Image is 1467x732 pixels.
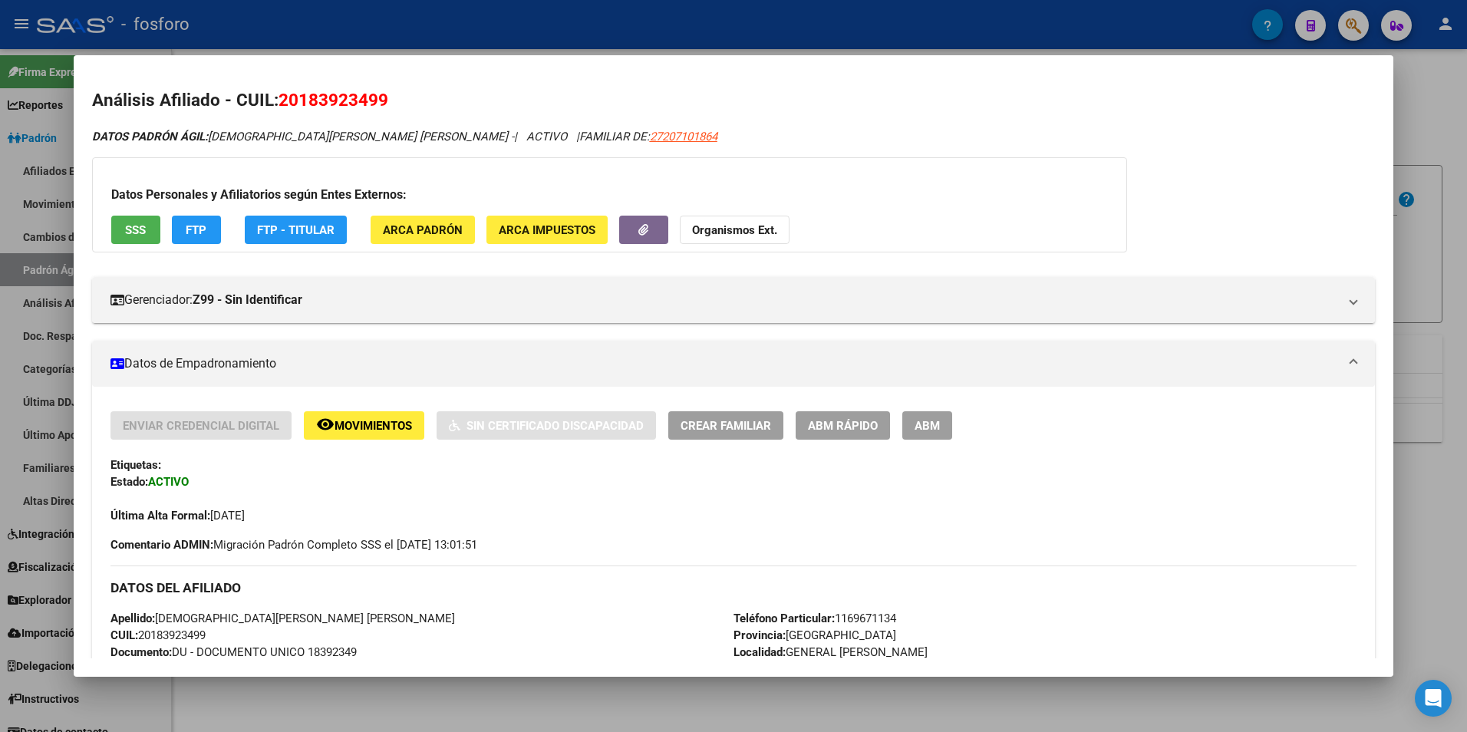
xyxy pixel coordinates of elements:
span: FTP - Titular [257,223,335,237]
span: DU - DOCUMENTO UNICO 18392349 [110,645,357,659]
button: Movimientos [304,411,424,440]
span: [DATE] [110,509,245,523]
mat-icon: remove_red_eye [316,415,335,434]
span: GENERAL [PERSON_NAME] [733,645,928,659]
span: Enviar Credencial Digital [123,419,279,433]
span: 27207101864 [650,130,717,143]
span: ARCA Padrón [383,223,463,237]
span: SSS [125,223,146,237]
span: FTP [186,223,206,237]
h3: DATOS DEL AFILIADO [110,579,1357,596]
strong: Etiquetas: [110,458,161,472]
strong: DATOS PADRÓN ÁGIL: [92,130,208,143]
span: [DEMOGRAPHIC_DATA][PERSON_NAME] [PERSON_NAME] [110,612,455,625]
button: FTP - Titular [245,216,347,244]
div: Open Intercom Messenger [1415,680,1452,717]
span: [DEMOGRAPHIC_DATA][PERSON_NAME] [PERSON_NAME] - [92,130,514,143]
button: ABM [902,411,952,440]
button: FTP [172,216,221,244]
span: Movimientos [335,419,412,433]
span: 20183923499 [110,628,206,642]
span: [GEOGRAPHIC_DATA] [733,628,896,642]
span: ABM Rápido [808,419,878,433]
button: SSS [111,216,160,244]
button: ARCA Impuestos [486,216,608,244]
button: Crear Familiar [668,411,783,440]
button: Sin Certificado Discapacidad [437,411,656,440]
span: Sin Certificado Discapacidad [466,419,644,433]
button: ABM Rápido [796,411,890,440]
span: Crear Familiar [681,419,771,433]
strong: Localidad: [733,645,786,659]
button: Enviar Credencial Digital [110,411,292,440]
strong: Z99 - Sin Identificar [193,291,302,309]
h2: Análisis Afiliado - CUIL: [92,87,1376,114]
span: ARCA Impuestos [499,223,595,237]
strong: ACTIVO [148,475,189,489]
strong: Comentario ADMIN: [110,538,213,552]
strong: Documento: [110,645,172,659]
span: ABM [915,419,940,433]
span: FAMILIAR DE: [579,130,717,143]
span: 1169671134 [733,612,896,625]
button: Organismos Ext. [680,216,790,244]
strong: Teléfono Particular: [733,612,835,625]
button: ARCA Padrón [371,216,475,244]
strong: Provincia: [733,628,786,642]
mat-panel-title: Gerenciador: [110,291,1339,309]
span: Migración Padrón Completo SSS el [DATE] 13:01:51 [110,536,477,553]
mat-panel-title: Datos de Empadronamiento [110,354,1339,373]
span: 20183923499 [279,90,388,110]
strong: Última Alta Formal: [110,509,210,523]
strong: CUIL: [110,628,138,642]
i: | ACTIVO | [92,130,717,143]
mat-expansion-panel-header: Gerenciador:Z99 - Sin Identificar [92,277,1376,323]
mat-expansion-panel-header: Datos de Empadronamiento [92,341,1376,387]
strong: Apellido: [110,612,155,625]
strong: Organismos Ext. [692,223,777,237]
strong: Estado: [110,475,148,489]
h3: Datos Personales y Afiliatorios según Entes Externos: [111,186,1108,204]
